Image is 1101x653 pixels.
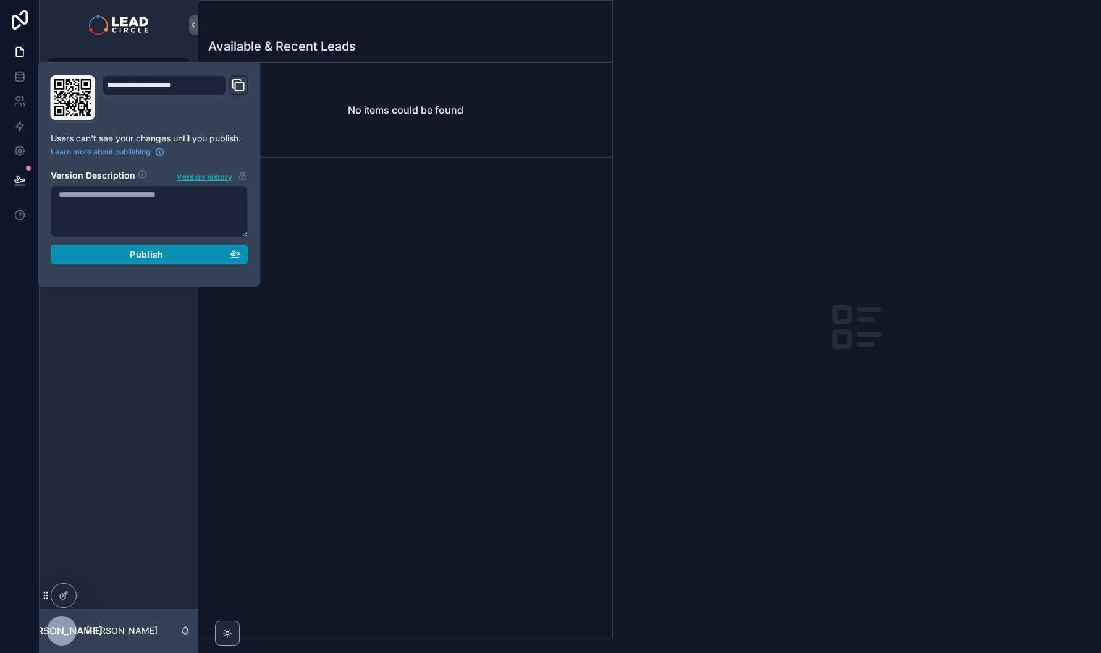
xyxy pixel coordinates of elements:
[176,169,248,183] button: Version history
[103,75,248,120] div: Domain and Custom Link
[47,58,190,80] a: Get New Leads
[130,249,163,260] span: Publish
[51,147,150,157] span: Learn more about publishing
[348,103,463,117] h2: No items could be found
[177,170,232,182] span: Version history
[51,169,135,183] h2: Version Description
[21,623,103,638] span: [PERSON_NAME]
[51,132,248,145] p: Users can't see your changes until you publish.
[89,15,148,35] img: App logo
[86,625,158,637] p: [PERSON_NAME]
[208,38,356,55] h1: Available & Recent Leads
[40,49,198,245] div: scrollable content
[51,147,165,157] a: Learn more about publishing
[51,245,248,264] button: Publish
